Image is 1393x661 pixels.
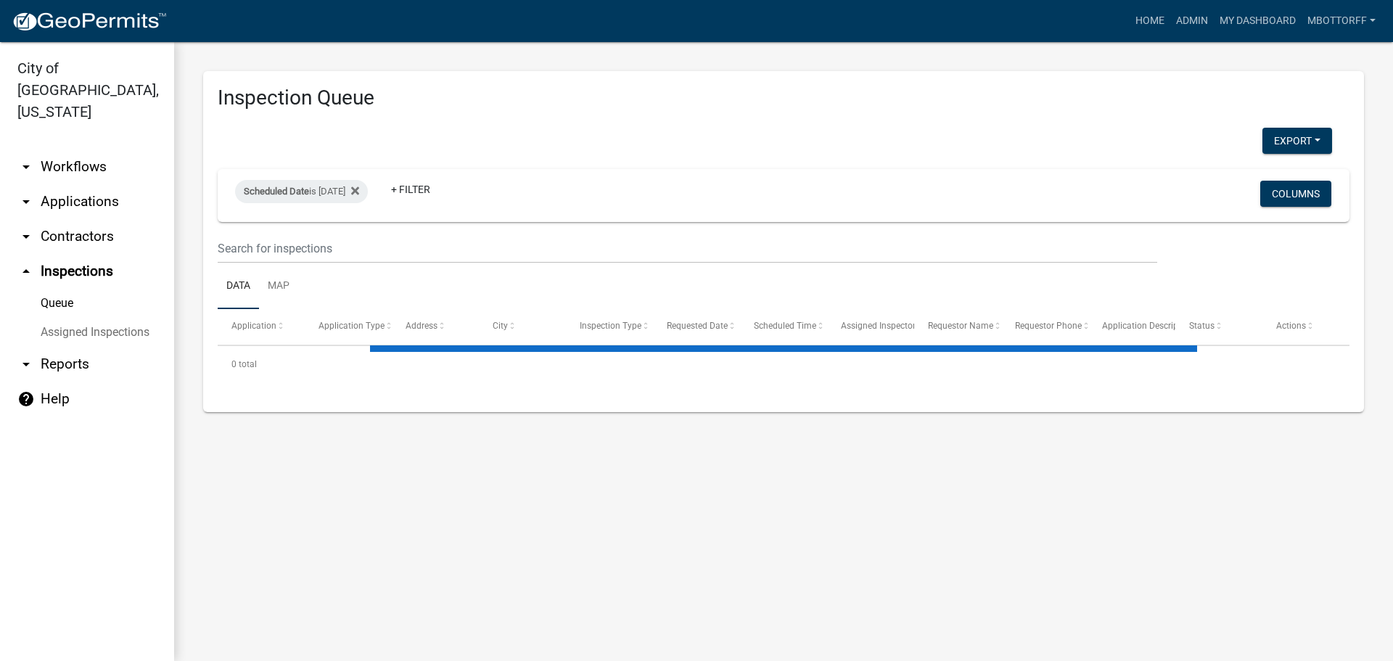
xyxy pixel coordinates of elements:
datatable-header-cell: Application [218,309,305,344]
button: Export [1262,128,1332,154]
div: 0 total [218,346,1349,382]
datatable-header-cell: Requestor Phone [1001,309,1088,344]
h3: Inspection Queue [218,86,1349,110]
span: City [493,321,508,331]
span: Requestor Phone [1015,321,1082,331]
span: Status [1189,321,1215,331]
button: Columns [1260,181,1331,207]
span: Application Type [319,321,385,331]
span: Assigned Inspector [841,321,916,331]
div: is [DATE] [235,180,368,203]
span: Scheduled Date [244,186,309,197]
a: Home [1130,7,1170,35]
a: Data [218,263,259,310]
a: Admin [1170,7,1214,35]
a: Map [259,263,298,310]
datatable-header-cell: Assigned Inspector [827,309,914,344]
a: Mbottorff [1302,7,1381,35]
input: Search for inspections [218,234,1157,263]
span: Requested Date [667,321,728,331]
span: Scheduled Time [754,321,816,331]
span: Application [231,321,276,331]
span: Actions [1276,321,1306,331]
datatable-header-cell: City [479,309,566,344]
span: Inspection Type [580,321,641,331]
datatable-header-cell: Status [1175,309,1262,344]
span: Application Description [1102,321,1193,331]
datatable-header-cell: Address [392,309,479,344]
i: arrow_drop_down [17,356,35,373]
i: arrow_drop_down [17,228,35,245]
i: help [17,390,35,408]
datatable-header-cell: Inspection Type [566,309,653,344]
i: arrow_drop_down [17,158,35,176]
datatable-header-cell: Actions [1262,309,1349,344]
datatable-header-cell: Application Type [305,309,392,344]
datatable-header-cell: Application Description [1088,309,1175,344]
span: Address [406,321,437,331]
i: arrow_drop_down [17,193,35,210]
datatable-header-cell: Requested Date [653,309,740,344]
a: My Dashboard [1214,7,1302,35]
datatable-header-cell: Scheduled Time [740,309,827,344]
span: Requestor Name [928,321,993,331]
a: + Filter [379,176,442,202]
datatable-header-cell: Requestor Name [914,309,1001,344]
i: arrow_drop_up [17,263,35,280]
